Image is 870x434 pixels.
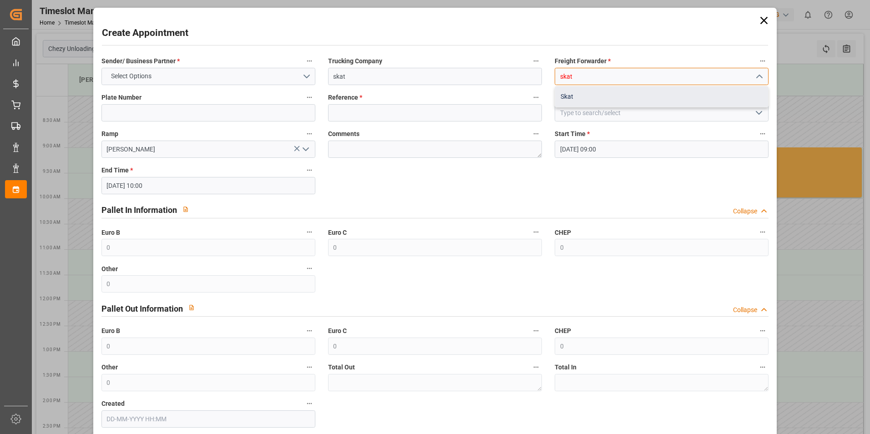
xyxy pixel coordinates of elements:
button: open menu [101,68,315,85]
button: open menu [298,142,312,156]
input: DD-MM-YYYY HH:MM [101,177,315,194]
div: Skat [555,86,768,107]
button: CHEP [757,226,769,238]
button: Euro B [303,325,315,337]
button: End Time * [303,164,315,176]
button: View description [177,201,194,218]
button: Euro B [303,226,315,238]
button: Total In [757,361,769,373]
h2: Pallet Out Information [101,303,183,315]
button: Other [303,262,315,274]
span: Total In [555,363,577,372]
span: Sender/ Business Partner [101,56,180,66]
span: Euro C [328,326,347,336]
input: DD-MM-YYYY HH:MM [101,410,315,428]
span: Euro B [101,326,120,336]
button: open menu [752,106,765,120]
span: Plate Number [101,93,142,102]
span: Trucking Company [328,56,382,66]
span: Created [101,399,125,409]
button: Created [303,398,315,409]
button: CHEP [757,325,769,337]
button: Total Out [530,361,542,373]
span: Start Time [555,129,590,139]
button: Plate Number [303,91,315,103]
button: Ramp [303,128,315,140]
span: Other [101,363,118,372]
span: Freight Forwarder [555,56,611,66]
button: Reference * [530,91,542,103]
button: Other [303,361,315,373]
button: Euro C [530,325,542,337]
span: End Time [101,166,133,175]
span: CHEP [555,228,571,237]
span: Ramp [101,129,118,139]
span: Total Out [328,363,355,372]
span: Euro B [101,228,120,237]
div: Collapse [733,207,757,216]
button: close menu [752,70,765,84]
div: Collapse [733,305,757,315]
span: Reference [328,93,362,102]
button: Sender/ Business Partner * [303,55,315,67]
h2: Pallet In Information [101,204,177,216]
span: Euro C [328,228,347,237]
input: Type to search/select [101,141,315,158]
span: Other [101,264,118,274]
button: Comments [530,128,542,140]
span: Select Options [106,71,156,81]
button: View description [183,299,200,316]
button: Start Time * [757,128,769,140]
input: DD-MM-YYYY HH:MM [555,141,769,158]
button: Trucking Company [530,55,542,67]
span: CHEP [555,326,571,336]
input: Type to search/select [555,104,769,121]
h2: Create Appointment [102,26,188,40]
button: Freight Forwarder * [757,55,769,67]
button: Euro C [530,226,542,238]
span: Comments [328,129,359,139]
